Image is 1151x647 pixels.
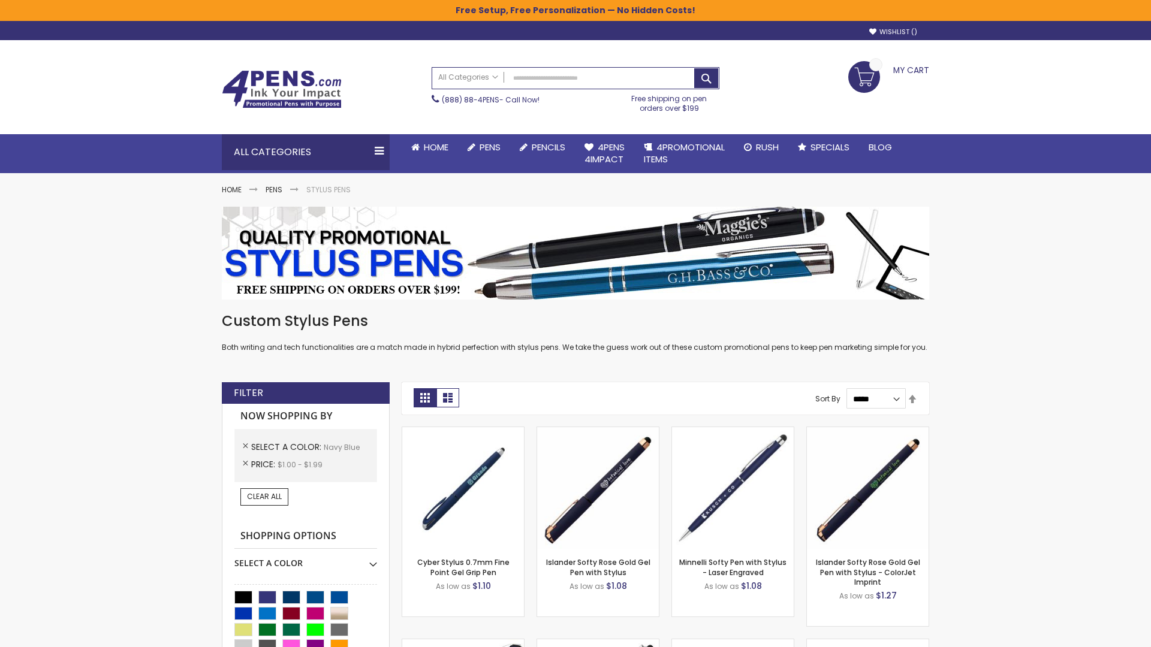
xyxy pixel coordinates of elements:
span: - Call Now! [442,95,540,105]
img: Islander Softy Rose Gold Gel Pen with Stylus-Navy Blue [537,427,659,549]
span: Specials [810,141,849,153]
div: Select A Color [234,549,377,569]
a: Clear All [240,488,288,505]
span: $1.08 [741,580,762,592]
a: Home [222,185,242,195]
div: All Categories [222,134,390,170]
strong: Shopping Options [234,524,377,549]
a: Wishlist [869,28,917,37]
strong: Stylus Pens [306,185,351,195]
a: Islander Softy Rose Gold Gel Pen with Stylus - ColorJet Imprint-Navy Blue [807,427,929,437]
span: Pens [480,141,501,153]
a: Pencils [510,134,575,161]
span: Pencils [532,141,565,153]
span: $1.00 - $1.99 [278,459,323,470]
strong: Grid [414,388,436,407]
span: As low as [704,581,739,591]
span: $1.10 [472,580,491,592]
div: Free shipping on pen orders over $199 [619,89,720,113]
a: All Categories [432,68,504,87]
strong: Now Shopping by [234,404,377,429]
label: Sort By [815,394,840,404]
a: Pens [458,134,510,161]
a: Cyber Stylus 0.7mm Fine Point Gel Grip Pen [417,557,510,577]
img: Minnelli Softy Pen with Stylus - Laser Engraved-Navy Blue [672,427,794,549]
a: Islander Softy Rose Gold Gel Pen with Stylus - ColorJet Imprint [816,557,920,586]
a: 4PROMOTIONALITEMS [634,134,734,173]
span: As low as [839,591,874,601]
span: 4Pens 4impact [584,141,625,165]
a: Pens [266,185,282,195]
span: 4PROMOTIONAL ITEMS [644,141,725,165]
span: As low as [436,581,471,591]
span: Select A Color [251,441,324,453]
span: $1.27 [876,589,897,601]
h1: Custom Stylus Pens [222,312,929,331]
a: (888) 88-4PENS [442,95,499,105]
img: Islander Softy Rose Gold Gel Pen with Stylus - ColorJet Imprint-Navy Blue [807,427,929,549]
span: Clear All [247,491,282,501]
a: Islander Softy Rose Gold Gel Pen with Stylus-Navy Blue [537,427,659,437]
a: Islander Softy Rose Gold Gel Pen with Stylus [546,557,650,577]
a: Rush [734,134,788,161]
span: $1.08 [606,580,627,592]
strong: Filter [234,386,263,400]
a: Cyber Stylus 0.7mm Fine Point Gel Grip Pen-Navy Blue [402,427,524,437]
a: Home [402,134,458,161]
img: Cyber Stylus 0.7mm Fine Point Gel Grip Pen-Navy Blue [402,427,524,549]
div: Both writing and tech functionalities are a match made in hybrid perfection with stylus pens. We ... [222,312,929,353]
span: All Categories [438,72,498,82]
a: Specials [788,134,859,161]
img: Stylus Pens [222,207,929,300]
span: Home [424,141,448,153]
span: Rush [756,141,779,153]
a: Minnelli Softy Pen with Stylus - Laser Engraved [679,557,787,577]
span: Blog [869,141,892,153]
span: Price [251,458,278,470]
a: Blog [859,134,902,161]
span: As low as [570,581,604,591]
a: 4Pens4impact [575,134,634,173]
span: Navy Blue [324,442,360,452]
a: Minnelli Softy Pen with Stylus - Laser Engraved-Navy Blue [672,427,794,437]
img: 4Pens Custom Pens and Promotional Products [222,70,342,108]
